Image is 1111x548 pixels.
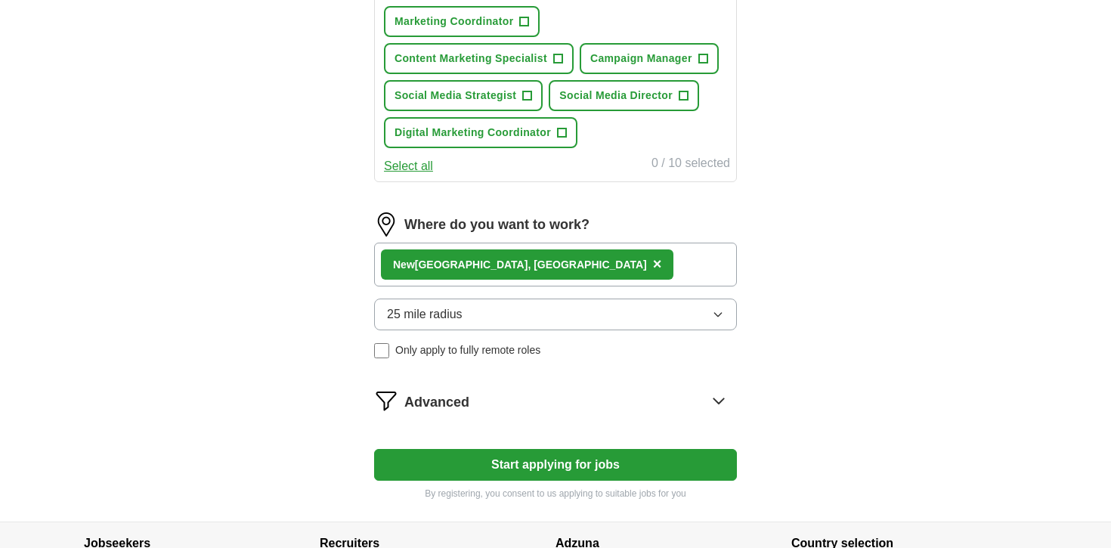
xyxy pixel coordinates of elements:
[384,80,543,111] button: Social Media Strategist
[404,215,590,235] label: Where do you want to work?
[384,6,540,37] button: Marketing Coordinator
[374,343,389,358] input: Only apply to fully remote roles
[387,305,463,324] span: 25 mile radius
[549,80,699,111] button: Social Media Director
[395,14,513,29] span: Marketing Coordinator
[374,299,737,330] button: 25 mile radius
[395,125,551,141] span: Digital Marketing Coordinator
[395,342,540,358] span: Only apply to fully remote roles
[393,257,647,273] div: [GEOGRAPHIC_DATA], [GEOGRAPHIC_DATA]
[580,43,719,74] button: Campaign Manager
[374,212,398,237] img: location.png
[653,253,662,276] button: ×
[404,392,469,413] span: Advanced
[590,51,692,67] span: Campaign Manager
[395,88,516,104] span: Social Media Strategist
[393,259,415,271] strong: New
[374,487,737,500] p: By registering, you consent to us applying to suitable jobs for you
[384,117,577,148] button: Digital Marketing Coordinator
[384,157,433,175] button: Select all
[374,449,737,481] button: Start applying for jobs
[374,389,398,413] img: filter
[559,88,673,104] span: Social Media Director
[653,255,662,272] span: ×
[395,51,547,67] span: Content Marketing Specialist
[651,154,730,175] div: 0 / 10 selected
[384,43,574,74] button: Content Marketing Specialist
